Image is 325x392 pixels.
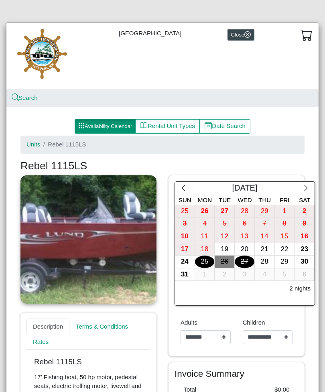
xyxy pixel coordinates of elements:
button: 2 [295,205,315,218]
button: 4 [195,217,215,230]
h6: 2 nights [289,285,311,292]
div: 2 [295,205,314,217]
div: 1 [195,268,215,281]
span: Rebel 1115LS [48,141,86,148]
span: Tue [219,197,231,203]
button: 18 [195,243,215,256]
h3: Rebel 1115LS [20,160,305,173]
button: 20 [235,243,255,256]
button: 27 [235,256,255,268]
button: 25 [195,256,215,268]
button: 3 [175,217,195,230]
button: 29 [255,205,275,218]
span: Fri [280,197,289,203]
div: 8 [275,217,295,230]
div: 30 [295,256,314,268]
button: 26 [215,256,235,268]
div: 28 [255,256,274,268]
div: 10 [175,230,195,243]
div: 26 [215,256,234,268]
button: 30 [295,256,315,268]
div: 23 [295,243,314,256]
button: 6 [295,268,315,281]
button: 19 [215,243,235,256]
svg: search [12,95,18,101]
span: Children [243,319,265,326]
p: Rebel 1115LS [34,357,143,367]
div: 4 [255,268,274,281]
div: 4 [195,217,215,230]
div: [GEOGRAPHIC_DATA] [6,23,319,89]
div: 11 [195,230,215,243]
div: 16 [295,230,314,243]
button: 6 [235,217,255,230]
button: 28 [255,256,275,268]
img: 55466189-bbd8-41c3-ab33-5e957c8145a3.jpg [12,29,73,83]
button: 25 [175,205,195,218]
svg: calendar date [205,122,212,130]
svg: chevron left [180,184,187,192]
button: 13 [235,230,255,243]
button: 29 [275,256,295,268]
button: 14 [255,230,275,243]
button: 17 [175,243,195,256]
span: Wed [238,197,252,203]
button: chevron left [175,182,192,196]
button: 5 [215,217,235,230]
button: 31 [175,268,195,281]
button: grid3x3 gap fillAvailability Calendar [75,119,136,134]
button: 2 [215,268,235,281]
div: [DATE] [192,182,297,196]
button: 24 [175,256,195,268]
div: 5 [215,217,234,230]
a: Description [26,319,69,335]
button: 3 [235,268,255,281]
div: 5 [275,268,295,281]
div: 24 [175,256,195,268]
svg: cart [301,29,313,41]
span: Mon [198,197,212,203]
button: 22 [275,243,295,256]
div: 29 [275,256,295,268]
a: Terms & Conditions [69,319,134,335]
span: Sun [179,197,191,203]
button: 8 [275,217,295,230]
button: 15 [275,230,295,243]
div: 28 [235,205,254,217]
span: Thu [258,197,271,203]
button: 12 [215,230,235,243]
div: 6 [295,268,314,281]
button: 26 [195,205,215,218]
div: 25 [195,256,215,268]
div: 31 [175,268,195,281]
button: calendar dateDate Search [199,119,250,134]
svg: book [140,122,148,130]
button: 21 [255,243,275,256]
button: 27 [215,205,235,218]
a: Rates [26,334,55,350]
svg: grid3x3 gap fill [78,122,85,129]
span: Adults [181,319,197,326]
button: 16 [295,230,315,243]
button: bookRental Unit Types [135,119,200,134]
div: 6 [235,217,254,230]
h4: Invoice Summary [175,368,299,379]
div: 2 [215,268,234,281]
button: chevron right [297,182,315,196]
button: 23 [295,243,315,256]
button: 1 [275,205,295,218]
a: searchSearch [12,94,38,101]
button: 9 [295,217,315,230]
